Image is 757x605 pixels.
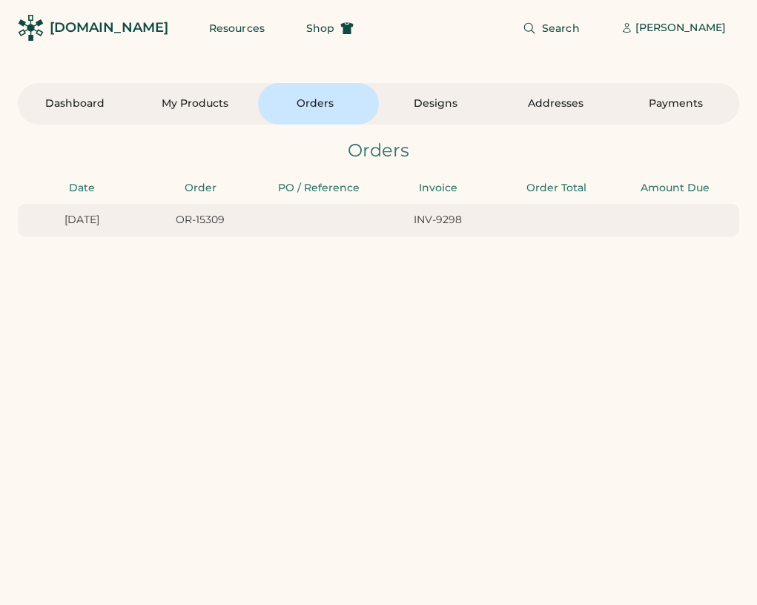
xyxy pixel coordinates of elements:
[502,181,612,196] div: Order Total
[27,213,136,228] div: [DATE]
[50,19,168,37] div: [DOMAIN_NAME]
[635,21,726,36] div: [PERSON_NAME]
[383,213,493,228] div: INV-9298
[18,15,44,41] img: Rendered Logo - Screens
[306,23,334,33] span: Shop
[18,138,739,163] div: Orders
[383,181,493,196] div: Invoice
[27,181,136,196] div: Date
[542,23,580,33] span: Search
[264,181,374,196] div: PO / Reference
[273,96,357,111] div: Orders
[153,96,237,111] div: My Products
[288,13,371,43] button: Shop
[33,96,117,111] div: Dashboard
[394,96,478,111] div: Designs
[191,13,282,43] button: Resources
[634,96,718,111] div: Payments
[145,213,255,228] div: OR-15309
[621,181,730,196] div: Amount Due
[514,96,598,111] div: Addresses
[145,181,255,196] div: Order
[505,13,598,43] button: Search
